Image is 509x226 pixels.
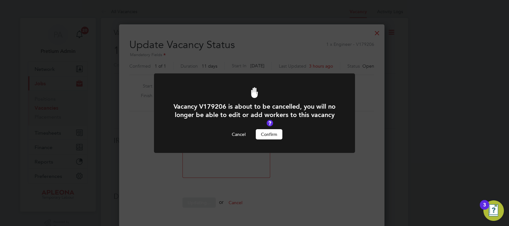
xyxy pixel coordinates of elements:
button: Vacancy Status Definitions [267,120,273,126]
button: Cancel [227,129,251,139]
button: Confirm [256,129,282,139]
div: 3 [483,205,486,213]
h1: Vacancy V179206 is about to be cancelled, you will no longer be able to edit or add workers to th... [171,102,338,119]
button: Open Resource Center, 3 new notifications [483,200,504,221]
